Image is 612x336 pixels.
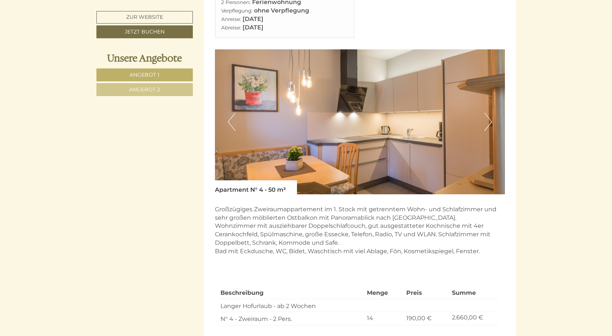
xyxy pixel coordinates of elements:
th: Preis [403,287,449,299]
button: Next [484,113,492,131]
th: Menge [364,287,403,299]
th: Beschreibung [220,287,364,299]
button: Previous [228,113,236,131]
span: Angebot 2 [129,86,160,93]
td: 2.660,00 € [449,312,499,325]
span: 190,00 € [406,315,432,322]
small: Verpflegung: [221,8,252,14]
small: Anreise: [221,16,241,22]
div: Unsere Angebote [96,51,193,65]
b: ohne Verpflegung [254,7,309,14]
p: Großzügiges Zweiraumappartement im 1. Stock mit getrenntem Wohn- und Schlafzimmer und sehr großen... [215,205,505,256]
a: Zur Website [96,11,193,24]
td: 14 [364,312,403,325]
td: N° 4 - Zweiraum - 2 Pers. [220,312,364,325]
span: Angebot 1 [130,71,159,78]
a: Jetzt buchen [96,25,193,38]
img: image [215,49,505,194]
small: Abreise: [221,25,241,31]
div: Apartment N° 4 - 50 m² [215,180,297,194]
b: [DATE] [243,15,263,22]
td: Langer Hofurlaub - ab 2 Wochen [220,299,364,312]
th: Summe [449,287,499,299]
b: [DATE] [243,24,263,31]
